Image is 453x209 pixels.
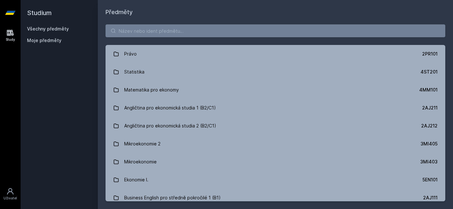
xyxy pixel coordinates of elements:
[1,184,19,204] a: Uživatel
[106,24,445,37] input: Název nebo ident předmětu…
[419,87,438,93] div: 4MM101
[124,137,161,150] div: Mikroekonomie 2
[106,99,445,117] a: Angličtina pro ekonomická studia 1 (B2/C1) 2AJ211
[6,37,15,42] div: Study
[106,171,445,189] a: Ekonomie I. 5EN101
[106,63,445,81] a: Statistika 4ST201
[4,196,17,201] div: Uživatel
[421,141,438,147] div: 3MI405
[106,117,445,135] a: Angličtina pro ekonomická studia 2 (B2/C1) 2AJ212
[106,81,445,99] a: Matematika pro ekonomy 4MM101
[124,155,157,168] div: Mikroekonomie
[124,83,179,96] div: Matematika pro ekonomy
[27,37,61,44] span: Moje předměty
[27,26,69,31] a: Všechny předměty
[1,26,19,45] a: Study
[124,101,216,114] div: Angličtina pro ekonomická studia 1 (B2/C1)
[124,173,148,186] div: Ekonomie I.
[421,69,438,75] div: 4ST201
[124,65,144,78] div: Statistika
[422,177,438,183] div: 5EN101
[423,195,438,201] div: 2AJ111
[106,153,445,171] a: Mikroekonomie 3MI403
[422,51,438,57] div: 2PR101
[124,48,137,60] div: Právo
[421,123,438,129] div: 2AJ212
[106,135,445,153] a: Mikroekonomie 2 3MI405
[106,189,445,207] a: Business English pro středně pokročilé 1 (B1) 2AJ111
[124,119,216,132] div: Angličtina pro ekonomická studia 2 (B2/C1)
[106,8,445,17] h1: Předměty
[420,159,438,165] div: 3MI403
[124,191,221,204] div: Business English pro středně pokročilé 1 (B1)
[106,45,445,63] a: Právo 2PR101
[422,105,438,111] div: 2AJ211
